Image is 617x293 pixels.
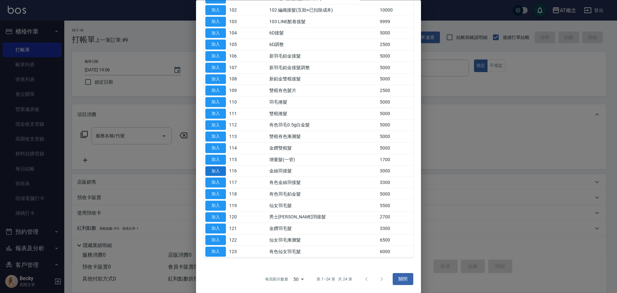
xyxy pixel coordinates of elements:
[228,212,248,223] td: 120
[205,109,226,119] button: 加入
[268,154,378,166] td: 增量髮(一管)
[378,62,413,74] td: 5000
[378,142,413,154] td: 5000
[205,235,226,245] button: 加入
[268,62,378,74] td: 新羽毛鉑金接髮調整
[268,108,378,120] td: 雙棍捲髮
[393,273,413,285] button: 關閉
[268,39,378,50] td: 6D調整
[205,247,226,257] button: 加入
[228,131,248,142] td: 113
[378,131,413,142] td: 5000
[228,200,248,212] td: 119
[205,155,226,165] button: 加入
[268,85,378,96] td: 雙棍有色髮片
[268,16,378,28] td: 103 LINE酷卷接髮
[268,223,378,234] td: 金鑽羽毛髮
[378,223,413,234] td: 3300
[268,96,378,108] td: 羽毛捲髮
[228,108,248,120] td: 111
[378,50,413,62] td: 5000
[228,177,248,188] td: 117
[378,177,413,188] td: 3300
[317,276,352,282] p: 第 1–24 筆 共 24 筆
[378,188,413,200] td: 5000
[228,50,248,62] td: 106
[205,51,226,61] button: 加入
[378,200,413,212] td: 5500
[205,74,226,84] button: 加入
[205,40,226,50] button: 加入
[228,246,248,258] td: 123
[205,132,226,142] button: 加入
[228,142,248,154] td: 114
[378,166,413,177] td: 3000
[378,74,413,85] td: 5000
[205,97,226,107] button: 加入
[378,96,413,108] td: 5000
[378,85,413,96] td: 2500
[268,120,378,131] td: 有色羽毛0.5g白金髮
[205,224,226,234] button: 加入
[228,74,248,85] td: 108
[205,5,226,15] button: 加入
[205,201,226,211] button: 加入
[268,50,378,62] td: 新羽毛鉑金接髮
[268,234,378,246] td: 仙女羽毛漸層髮
[205,17,226,27] button: 加入
[205,63,226,73] button: 加入
[228,5,248,16] td: 102
[228,28,248,39] td: 104
[205,166,226,176] button: 加入
[378,5,413,16] td: 10000
[378,39,413,50] td: 2500
[228,234,248,246] td: 122
[268,28,378,39] td: 6D接髮
[228,39,248,50] td: 105
[205,120,226,130] button: 加入
[378,154,413,166] td: 1700
[378,246,413,258] td: 6000
[268,212,378,223] td: 男士[PERSON_NAME]羽接髮
[228,223,248,234] td: 121
[268,200,378,212] td: 仙女羽毛髮
[228,154,248,166] td: 115
[228,85,248,96] td: 109
[228,188,248,200] td: 118
[378,120,413,131] td: 5000
[378,212,413,223] td: 2700
[228,62,248,74] td: 107
[268,5,378,16] td: 102 編織接髮(互助+已扣除成本)
[205,189,226,199] button: 加入
[205,86,226,96] button: 加入
[268,131,378,142] td: 雙棍有色漸層髮
[205,143,226,153] button: 加入
[268,188,378,200] td: 有色羽毛鉑金髮
[378,28,413,39] td: 5000
[268,246,378,258] td: 有色仙女羽毛髮
[268,142,378,154] td: 金鑽雙棍髮
[291,270,306,288] div: 50
[265,276,288,282] p: 每頁顯示數量
[378,234,413,246] td: 6500
[205,28,226,38] button: 加入
[268,74,378,85] td: 新鉑金雙棍接髮
[378,108,413,120] td: 5000
[268,177,378,188] td: 有色金絲羽接髮
[205,212,226,222] button: 加入
[228,16,248,28] td: 103
[228,166,248,177] td: 116
[228,120,248,131] td: 112
[268,166,378,177] td: 金絲羽接髮
[205,178,226,188] button: 加入
[228,96,248,108] td: 110
[378,16,413,28] td: 9999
